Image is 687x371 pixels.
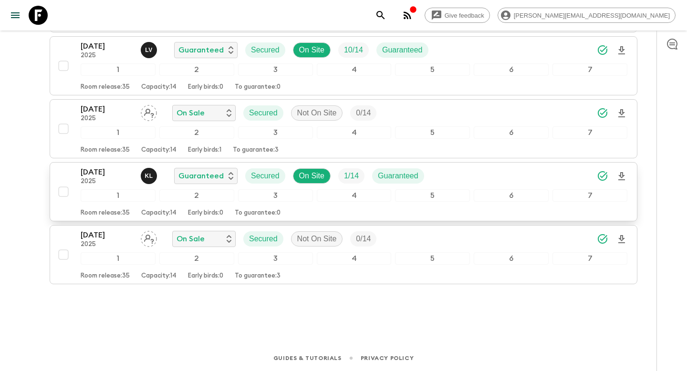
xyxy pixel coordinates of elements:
[509,12,675,19] span: [PERSON_NAME][EMAIL_ADDRESS][DOMAIN_NAME]
[81,229,133,241] p: [DATE]
[616,45,627,56] svg: Download Onboarding
[6,6,25,25] button: menu
[141,146,177,154] p: Capacity: 14
[251,170,280,182] p: Secured
[81,166,133,178] p: [DATE]
[81,52,133,60] p: 2025
[552,252,627,265] div: 7
[299,170,324,182] p: On Site
[474,63,549,76] div: 6
[141,83,177,91] p: Capacity: 14
[141,272,177,280] p: Capacity: 14
[249,107,278,119] p: Secured
[177,233,205,245] p: On Sale
[81,146,130,154] p: Room release: 35
[273,353,342,363] a: Guides & Tutorials
[235,83,281,91] p: To guarantee: 0
[616,171,627,182] svg: Download Onboarding
[235,209,281,217] p: To guarantee: 0
[616,108,627,119] svg: Download Onboarding
[188,272,223,280] p: Early birds: 0
[159,63,234,76] div: 2
[552,126,627,139] div: 7
[299,44,324,56] p: On Site
[50,99,637,158] button: [DATE]2025Assign pack leaderOn SaleSecuredNot On SiteTrip Fill1234567Room release:35Capacity:14Ea...
[235,272,281,280] p: To guarantee: 3
[188,146,221,154] p: Early birds: 1
[291,105,343,121] div: Not On Site
[371,6,390,25] button: search adventures
[81,252,156,265] div: 1
[356,233,371,245] p: 0 / 14
[552,63,627,76] div: 7
[395,126,470,139] div: 5
[238,252,313,265] div: 3
[141,209,177,217] p: Capacity: 14
[81,103,133,115] p: [DATE]
[141,168,159,184] button: KL
[251,44,280,56] p: Secured
[395,63,470,76] div: 5
[338,42,369,58] div: Trip Fill
[395,252,470,265] div: 5
[552,189,627,202] div: 7
[350,231,376,247] div: Trip Fill
[297,107,337,119] p: Not On Site
[145,172,153,180] p: K L
[233,146,279,154] p: To guarantee: 3
[141,45,159,52] span: Lucas Valentim
[188,209,223,217] p: Early birds: 0
[597,107,608,119] svg: Synced Successfully
[616,234,627,245] svg: Download Onboarding
[597,170,608,182] svg: Synced Successfully
[344,44,363,56] p: 10 / 14
[177,107,205,119] p: On Sale
[141,234,157,241] span: Assign pack leader
[178,170,224,182] p: Guaranteed
[474,252,549,265] div: 6
[249,233,278,245] p: Secured
[81,83,130,91] p: Room release: 35
[291,231,343,247] div: Not On Site
[378,170,418,182] p: Guaranteed
[188,83,223,91] p: Early birds: 0
[50,36,637,95] button: [DATE]2025Lucas ValentimGuaranteedSecuredOn SiteTrip FillGuaranteed1234567Room release:35Capacity...
[317,63,392,76] div: 4
[141,42,159,58] button: LV
[245,168,285,184] div: Secured
[81,189,156,202] div: 1
[238,63,313,76] div: 3
[439,12,489,19] span: Give feedback
[159,189,234,202] div: 2
[245,42,285,58] div: Secured
[159,252,234,265] div: 2
[474,189,549,202] div: 6
[243,105,283,121] div: Secured
[50,162,637,221] button: [DATE]2025Karen LeivaGuaranteedSecuredOn SiteTrip FillGuaranteed1234567Room release:35Capacity:14...
[597,233,608,245] svg: Synced Successfully
[344,170,359,182] p: 1 / 14
[145,46,153,54] p: L V
[498,8,676,23] div: [PERSON_NAME][EMAIL_ADDRESS][DOMAIN_NAME]
[382,44,423,56] p: Guaranteed
[356,107,371,119] p: 0 / 14
[361,353,414,363] a: Privacy Policy
[50,225,637,284] button: [DATE]2025Assign pack leaderOn SaleSecuredNot On SiteTrip Fill1234567Room release:35Capacity:14Ea...
[81,272,130,280] p: Room release: 35
[81,126,156,139] div: 1
[159,126,234,139] div: 2
[238,189,313,202] div: 3
[597,44,608,56] svg: Synced Successfully
[350,105,376,121] div: Trip Fill
[317,189,392,202] div: 4
[474,126,549,139] div: 6
[81,178,133,185] p: 2025
[141,171,159,178] span: Karen Leiva
[141,108,157,115] span: Assign pack leader
[81,63,156,76] div: 1
[317,252,392,265] div: 4
[243,231,283,247] div: Secured
[395,189,470,202] div: 5
[338,168,364,184] div: Trip Fill
[317,126,392,139] div: 4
